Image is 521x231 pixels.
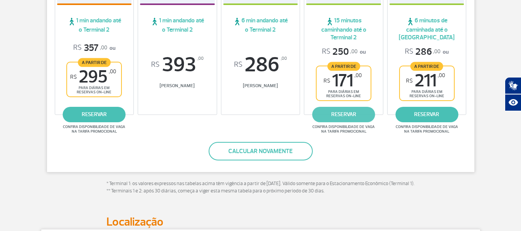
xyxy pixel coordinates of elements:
span: 15 minutos caminhando até o Terminal 2 [306,17,381,41]
p: ou [73,42,115,54]
span: 1 min andando até o Terminal 2 [57,17,132,34]
a: reservar [63,107,126,122]
span: 286 [405,46,440,58]
sup: R$ [234,61,243,69]
div: Plugin de acessibilidade da Hand Talk. [505,77,521,111]
span: A partir de [78,58,111,67]
p: ou [322,46,366,58]
button: Abrir recursos assistivos. [505,94,521,111]
span: Confira disponibilidade de vaga na tarifa promocional [62,125,126,134]
span: 250 [322,46,357,58]
span: para diárias em reservas on-line [406,89,447,98]
span: Confira disponibilidade de vaga na tarifa promocional [311,125,376,134]
span: para diárias em reservas on-line [323,89,364,98]
span: 1 min andando até o Terminal 2 [140,17,215,34]
span: 357 [73,42,107,54]
sup: R$ [324,78,330,84]
sup: R$ [70,74,77,80]
p: ou [405,46,448,58]
sup: R$ [406,78,413,84]
a: reservar [395,107,458,122]
span: 211 [406,72,445,89]
span: 295 [70,68,116,86]
span: 286 [223,54,298,75]
span: 6 minutos de caminhada até o [GEOGRAPHIC_DATA] [389,17,464,41]
span: A partir de [410,62,443,71]
span: Confira disponibilidade de vaga na tarifa promocional [395,125,459,134]
sup: ,00 [281,54,287,63]
sup: ,00 [109,68,116,75]
span: A partir de [327,62,360,71]
a: reservar [312,107,375,122]
span: [PERSON_NAME] [140,83,215,89]
button: Abrir tradutor de língua de sinais. [505,77,521,94]
span: 171 [324,72,362,89]
span: 6 min andando até o Terminal 2 [223,17,298,34]
span: 393 [140,54,215,75]
sup: ,00 [438,72,445,79]
p: * Terminal 1: os valores expressos nas tabelas acima têm vigência a partir de [DATE]. Válido some... [106,180,415,195]
sup: ,00 [354,72,362,79]
span: para diárias em reservas on-line [74,86,115,94]
h2: Localização [106,215,415,229]
button: Calcular novamente [209,142,313,160]
sup: R$ [151,61,160,69]
sup: ,00 [197,54,204,63]
span: [PERSON_NAME] [223,83,298,89]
